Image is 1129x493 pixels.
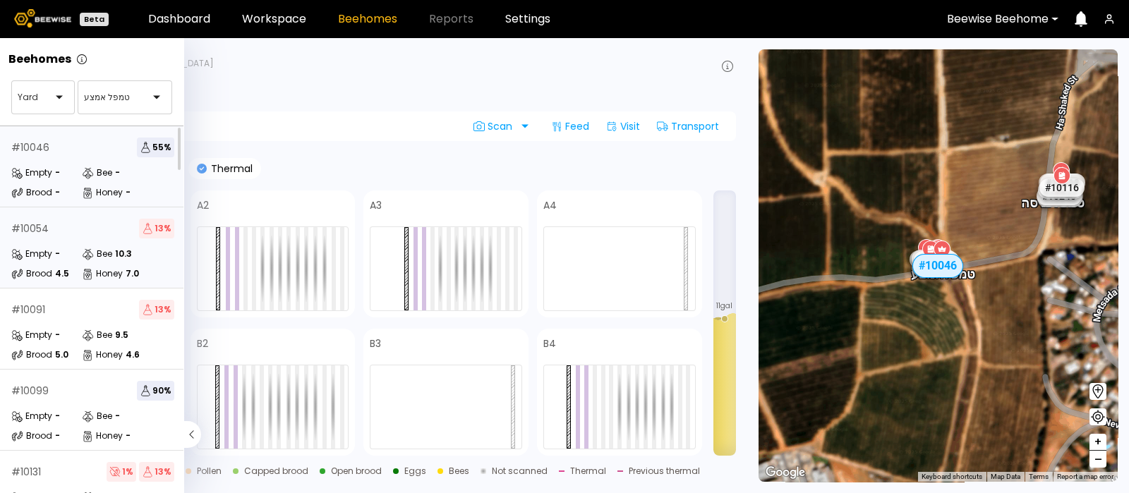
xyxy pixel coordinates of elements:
[82,328,112,342] div: Bee
[1038,180,1083,198] div: # 10014
[55,351,68,359] div: 5.0
[1037,189,1082,207] div: # 10042
[197,467,222,475] div: Pollen
[912,250,957,268] div: # 10161
[82,409,112,423] div: Bee
[139,300,174,319] span: 13 %
[197,200,209,210] h4: A2
[11,224,49,233] div: # 10054
[600,115,646,138] div: Visit
[629,467,700,475] div: Previous thermal
[370,200,382,210] h4: A3
[11,348,52,362] div: Brood
[82,429,123,443] div: Honey
[570,467,606,475] div: Thermal
[991,472,1020,482] button: Map Data
[115,412,120,420] div: -
[126,432,131,440] div: -
[11,142,49,152] div: # 10046
[331,467,382,475] div: Open brood
[1037,187,1082,205] div: # 10240
[716,303,732,310] span: 11 gal
[11,386,49,396] div: # 10099
[244,467,308,475] div: Capped brood
[11,429,52,443] div: Brood
[207,164,253,174] p: Thermal
[543,339,556,348] h4: B4
[242,13,306,25] a: Workspace
[449,467,469,475] div: Bees
[126,188,131,197] div: -
[80,13,109,26] div: Beta
[82,348,123,362] div: Honey
[1094,451,1102,468] span: –
[11,328,52,342] div: Empty
[139,219,174,238] span: 13 %
[148,13,210,25] a: Dashboard
[82,166,112,180] div: Bee
[55,412,60,420] div: -
[651,115,725,138] div: Transport
[115,331,128,339] div: 9.5
[126,269,139,278] div: 7.0
[11,247,52,261] div: Empty
[429,13,473,25] span: Reports
[8,54,71,65] p: Beehomes
[1089,434,1106,451] button: +
[55,250,60,258] div: -
[82,247,112,261] div: Bee
[107,462,136,482] span: 1 %
[115,250,132,258] div: 10.3
[11,267,52,281] div: Brood
[197,339,208,348] h4: B2
[55,269,69,278] div: 4.5
[55,169,60,177] div: -
[1039,178,1085,196] div: # 10116
[82,185,123,200] div: Honey
[14,9,71,28] img: Beewise logo
[55,331,60,339] div: -
[137,381,174,401] span: 90 %
[11,409,52,423] div: Empty
[505,13,550,25] a: Settings
[1029,473,1049,480] a: Terms
[762,463,809,482] img: Google
[115,169,120,177] div: -
[762,463,809,482] a: Open this area in Google Maps (opens a new window)
[1094,433,1102,451] span: +
[55,432,60,440] div: -
[910,250,955,268] div: # 10054
[404,467,426,475] div: Eggs
[139,462,174,482] span: 13 %
[922,472,982,482] button: Keyboard shortcuts
[370,339,381,348] h4: B3
[11,467,41,477] div: # 10131
[913,254,964,278] div: # 10046
[126,351,140,359] div: 4.6
[545,115,595,138] div: Feed
[1057,473,1113,480] a: Report a map error
[55,188,60,197] div: -
[137,138,174,157] span: 55 %
[11,305,45,315] div: # 10091
[338,13,397,25] a: Beehomes
[473,121,517,132] span: Scan
[11,185,52,200] div: Brood
[492,467,548,475] div: Not scanned
[1021,181,1085,210] div: טמפל כניסה
[911,252,975,281] div: טמפל אמצע
[82,267,123,281] div: Honey
[11,166,52,180] div: Empty
[1089,451,1106,468] button: –
[543,200,557,210] h4: A4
